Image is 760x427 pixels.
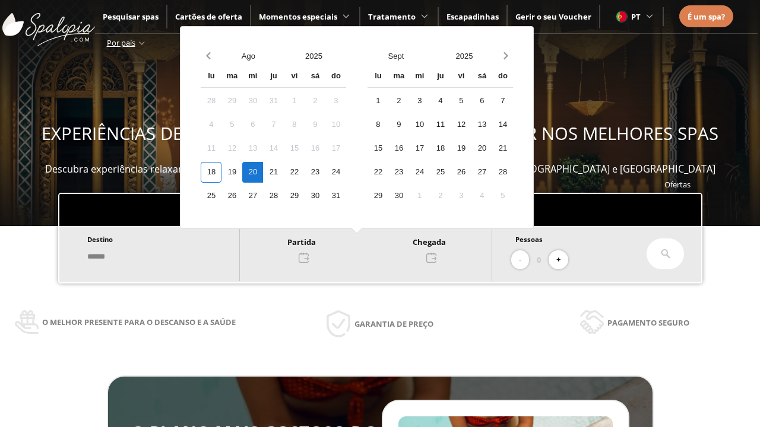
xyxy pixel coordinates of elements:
div: lu [201,66,221,87]
div: 3 [409,91,430,111]
div: 4 [471,186,492,206]
span: Garantia de preço [354,317,433,330]
a: É um spa? [688,10,725,23]
div: 25 [430,162,451,183]
div: 1 [368,91,388,111]
div: 5 [221,114,242,135]
button: Open months overlay [362,46,430,66]
button: + [549,250,568,270]
div: 10 [325,114,346,135]
div: 9 [388,114,409,135]
div: mi [242,66,263,87]
div: 20 [471,138,492,159]
div: do [325,66,346,87]
a: Escapadinhas [446,11,499,22]
div: 7 [492,91,513,111]
span: EXPERIÊNCIAS DE BEM-ESTAR PARA OFERECER E APROVEITAR NOS MELHORES SPAS [42,122,718,145]
div: vi [284,66,305,87]
div: 5 [451,91,471,111]
div: 3 [451,186,471,206]
div: 28 [263,186,284,206]
div: 26 [451,162,471,183]
div: vi [451,66,471,87]
button: - [511,250,529,270]
div: 28 [492,162,513,183]
span: Descubra experiências relaxantes, desfrute e ofereça momentos de bem-estar em mais de 400 spas em... [45,162,715,176]
span: 0 [537,253,541,266]
div: 18 [430,138,451,159]
div: 11 [201,138,221,159]
div: Calendar wrapper [201,66,346,206]
div: 16 [305,138,325,159]
div: 31 [263,91,284,111]
span: Pagamento seguro [607,316,689,329]
div: 5 [492,186,513,206]
div: 18 [201,162,221,183]
div: ju [263,66,284,87]
div: 25 [201,186,221,206]
div: 4 [430,91,451,111]
div: 27 [242,186,263,206]
div: ju [430,66,451,87]
div: sá [305,66,325,87]
a: Pesquisar spas [103,11,159,22]
span: Destino [87,235,113,244]
div: ma [388,66,409,87]
div: sá [471,66,492,87]
div: 4 [201,114,221,135]
div: 2 [430,186,451,206]
div: 19 [221,162,242,183]
div: 24 [409,162,430,183]
div: 11 [430,114,451,135]
div: 12 [221,138,242,159]
button: Next month [498,46,513,66]
div: 3 [325,91,346,111]
div: 29 [221,91,242,111]
a: Ofertas [664,179,691,190]
button: Open years overlay [281,46,346,66]
div: 29 [368,186,388,206]
div: 23 [388,162,409,183]
span: Pessoas [515,235,543,244]
div: 21 [492,138,513,159]
div: 9 [305,114,325,135]
div: 31 [325,186,346,206]
div: 21 [263,162,284,183]
div: 14 [263,138,284,159]
div: 15 [284,138,305,159]
div: 22 [368,162,388,183]
div: 10 [409,114,430,135]
div: 26 [221,186,242,206]
div: 22 [284,162,305,183]
a: Cartões de oferta [175,11,242,22]
span: É um spa? [688,11,725,22]
button: Previous month [201,46,216,66]
div: 17 [325,138,346,159]
div: 24 [325,162,346,183]
img: ImgLogoSpalopia.BvClDcEz.svg [2,1,95,46]
div: Calendar days [368,91,513,206]
div: 1 [409,186,430,206]
div: 12 [451,114,471,135]
div: mi [409,66,430,87]
div: 27 [471,162,492,183]
div: Calendar wrapper [368,66,513,206]
div: Calendar days [201,91,346,206]
div: 1 [284,91,305,111]
div: 19 [451,138,471,159]
div: 2 [388,91,409,111]
div: 8 [368,114,388,135]
div: lu [368,66,388,87]
div: 28 [201,91,221,111]
a: Gerir o seu Voucher [515,11,591,22]
div: 8 [284,114,305,135]
div: 13 [471,114,492,135]
div: 17 [409,138,430,159]
div: 30 [305,186,325,206]
button: Open years overlay [430,46,498,66]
